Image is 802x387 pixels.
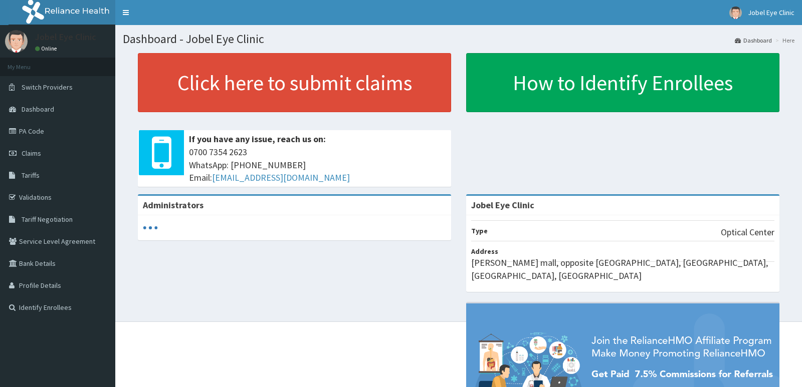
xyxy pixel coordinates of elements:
img: User Image [729,7,742,19]
a: Online [35,45,59,52]
span: Tariffs [22,171,40,180]
span: Dashboard [22,105,54,114]
a: Click here to submit claims [138,53,451,112]
span: Jobel Eye Clinic [748,8,794,17]
h1: Dashboard - Jobel Eye Clinic [123,33,794,46]
a: [EMAIL_ADDRESS][DOMAIN_NAME] [212,172,350,183]
img: User Image [5,30,28,53]
svg: audio-loading [143,220,158,235]
li: Here [773,36,794,45]
span: Switch Providers [22,83,73,92]
a: Dashboard [735,36,772,45]
span: 0700 7354 2623 WhatsApp: [PHONE_NUMBER] Email: [189,146,446,184]
b: Address [471,247,498,256]
p: [PERSON_NAME] mall, opposite [GEOGRAPHIC_DATA], [GEOGRAPHIC_DATA], [GEOGRAPHIC_DATA], [GEOGRAPHIC... [471,256,774,282]
a: How to Identify Enrollees [466,53,779,112]
b: Type [471,226,488,235]
b: If you have any issue, reach us on: [189,133,326,145]
span: Claims [22,149,41,158]
strong: Jobel Eye Clinic [471,199,534,211]
p: Optical Center [721,226,774,239]
span: Tariff Negotiation [22,215,73,224]
b: Administrators [143,199,204,211]
p: Jobel Eye Clinic [35,33,96,42]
